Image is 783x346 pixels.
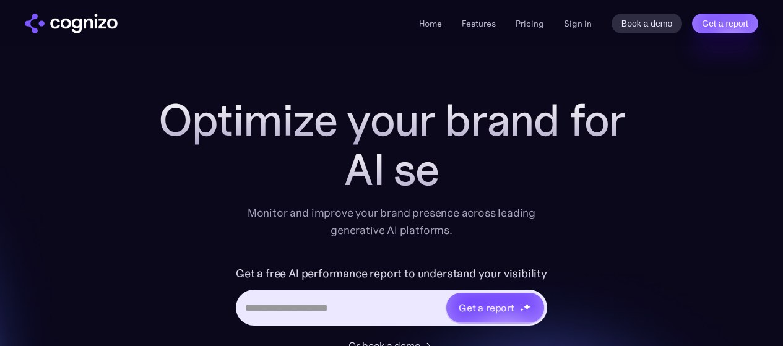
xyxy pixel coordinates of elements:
[459,300,514,315] div: Get a report
[240,204,544,239] div: Monitor and improve your brand presence across leading generative AI platforms.
[520,308,524,312] img: star
[236,264,547,332] form: Hero URL Input Form
[692,14,758,33] a: Get a report
[523,303,531,311] img: star
[612,14,683,33] a: Book a demo
[445,292,545,324] a: Get a reportstarstarstar
[25,14,118,33] a: home
[236,264,547,283] label: Get a free AI performance report to understand your visibility
[419,18,442,29] a: Home
[564,16,592,31] a: Sign in
[144,95,639,145] h1: Optimize your brand for
[516,18,544,29] a: Pricing
[25,14,118,33] img: cognizo logo
[144,145,639,194] div: AI se
[520,303,522,305] img: star
[462,18,496,29] a: Features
